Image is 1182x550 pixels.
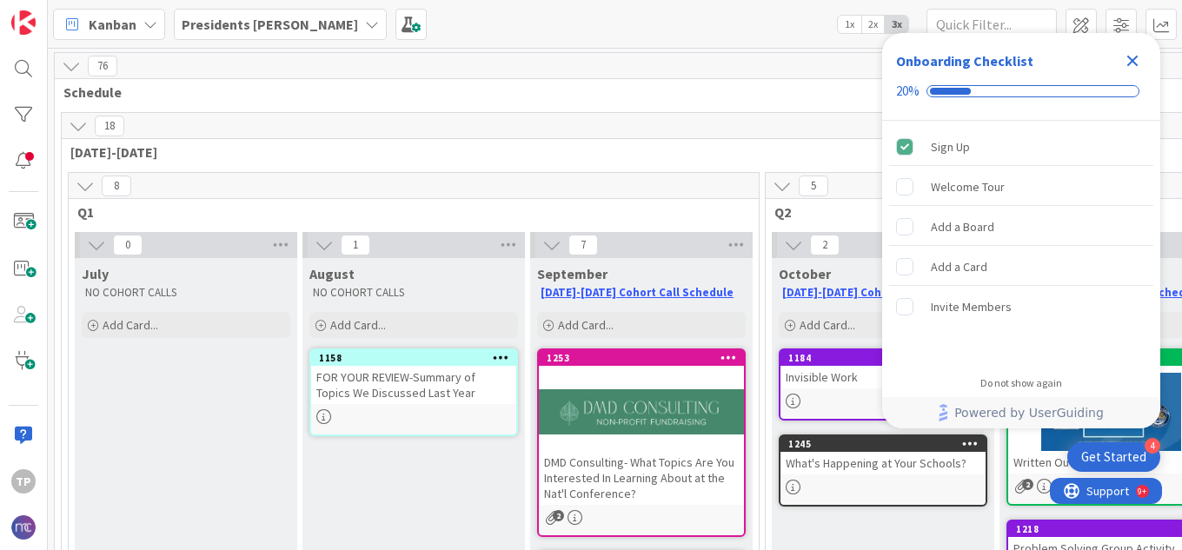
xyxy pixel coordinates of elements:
[838,16,861,33] span: 1x
[885,16,908,33] span: 3x
[799,176,828,196] span: 5
[547,352,744,364] div: 1253
[889,168,1153,206] div: Welcome Tour is incomplete.
[780,350,986,388] div: 1184Invisible Work
[780,452,986,474] div: What's Happening at Your Schools?
[11,515,36,540] img: avatar
[37,3,79,23] span: Support
[537,265,608,282] span: September
[311,350,516,404] div: 1158FOR YOUR REVIEW-Summary of Topics We Discussed Last Year
[861,16,885,33] span: 2x
[95,116,124,136] span: 18
[882,33,1160,428] div: Checklist Container
[980,376,1062,390] div: Do not show again
[88,56,117,76] span: 76
[931,216,994,237] div: Add a Board
[882,121,1160,365] div: Checklist items
[85,286,287,300] p: NO COHORT CALLS
[11,469,36,494] div: TP
[780,366,986,388] div: Invisible Work
[341,235,370,255] span: 1
[931,176,1005,197] div: Welcome Tour
[313,286,515,300] p: NO COHORT CALLS
[537,348,746,537] a: 1253DMD Consulting- What Topics Are You Interested In Learning About at the Nat'l Conference?
[780,350,986,366] div: 1184
[931,296,1012,317] div: Invite Members
[1022,479,1033,490] span: 2
[882,397,1160,428] div: Footer
[954,402,1104,423] span: Powered by UserGuiding
[1067,442,1160,472] div: Open Get Started checklist, remaining modules: 4
[309,265,355,282] span: August
[896,83,1146,99] div: Checklist progress: 20%
[103,317,158,333] span: Add Card...
[800,317,855,333] span: Add Card...
[82,265,109,282] span: July
[889,208,1153,246] div: Add a Board is incomplete.
[891,397,1152,428] a: Powered by UserGuiding
[1145,438,1160,454] div: 4
[780,436,986,474] div: 1245What's Happening at Your Schools?
[931,136,970,157] div: Sign Up
[782,285,975,300] a: [DATE]-[DATE] Cohort Call Schedule
[788,438,986,450] div: 1245
[311,350,516,366] div: 1158
[780,436,986,452] div: 1245
[568,235,598,255] span: 7
[1081,448,1146,466] div: Get Started
[539,451,744,505] div: DMD Consulting- What Topics Are You Interested In Learning About at the Nat'l Conference?
[889,288,1153,326] div: Invite Members is incomplete.
[89,14,136,35] span: Kanban
[309,348,518,436] a: 1158FOR YOUR REVIEW-Summary of Topics We Discussed Last Year
[541,285,734,300] a: [DATE]-[DATE] Cohort Call Schedule
[1119,47,1146,75] div: Close Checklist
[77,203,737,221] span: Q1
[11,10,36,35] img: Visit kanbanzone.com
[553,510,564,521] span: 2
[779,434,987,507] a: 1245What's Happening at Your Schools?
[931,256,987,277] div: Add a Card
[102,176,131,196] span: 8
[810,235,840,255] span: 2
[539,350,744,366] div: 1253
[788,352,986,364] div: 1184
[779,348,987,421] a: 1184Invisible Work
[889,248,1153,286] div: Add a Card is incomplete.
[539,350,744,505] div: 1253DMD Consulting- What Topics Are You Interested In Learning About at the Nat'l Conference?
[330,317,386,333] span: Add Card...
[113,235,143,255] span: 0
[779,265,831,282] span: October
[88,7,96,21] div: 9+
[896,50,1033,71] div: Onboarding Checklist
[311,366,516,404] div: FOR YOUR REVIEW-Summary of Topics We Discussed Last Year
[319,352,516,364] div: 1158
[896,83,920,99] div: 20%
[558,317,614,333] span: Add Card...
[889,128,1153,166] div: Sign Up is complete.
[926,9,1057,40] input: Quick Filter...
[182,16,358,33] b: Presidents [PERSON_NAME]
